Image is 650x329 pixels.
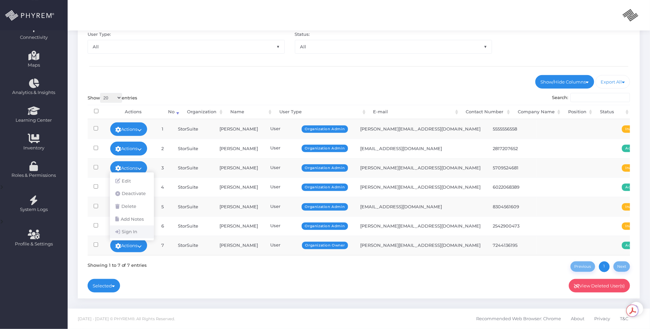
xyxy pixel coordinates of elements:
[594,105,630,119] th: Status: activate to sort column ascending
[594,309,610,329] a: Privacy
[172,119,213,139] td: StorSuite
[88,93,138,103] label: Show entries
[354,216,487,236] td: [PERSON_NAME][EMAIL_ADDRESS][DOMAIN_NAME]
[270,203,348,210] div: User
[110,175,154,188] a: Edit
[153,158,172,178] td: 3
[622,242,641,249] span: Active
[622,222,644,230] span: Inactive
[512,105,562,119] th: Company Name: activate to sort column ascending
[4,206,63,213] span: System Logs
[487,119,536,139] td: 5555556558
[354,236,487,255] td: [PERSON_NAME][EMAIL_ADDRESS][DOMAIN_NAME]
[213,119,264,139] td: [PERSON_NAME]
[270,145,348,151] div: User
[110,226,154,238] a: Sign In
[153,139,172,158] td: 2
[622,203,644,211] span: Inactive
[4,172,63,179] span: Roles & Permissions
[354,139,487,158] td: [EMAIL_ADDRESS][DOMAIN_NAME]
[535,75,594,89] a: Show/Hide Columns
[487,139,536,158] td: 2817207652
[270,222,348,229] div: User
[487,178,536,197] td: 6022068389
[88,279,120,292] a: Selected
[354,178,487,197] td: [PERSON_NAME][EMAIL_ADDRESS][DOMAIN_NAME]
[224,105,273,119] th: Name: activate to sort column ascending
[4,117,63,124] span: Learning Center
[487,236,536,255] td: 7244136195
[302,184,348,191] span: Organization Admin
[622,184,641,191] span: Active
[302,125,348,133] span: Organization Admin
[562,105,594,119] th: Position: activate to sort column ascending
[162,105,181,119] th: No: activate to sort column ascending
[100,93,122,103] select: Showentries
[88,40,284,53] span: All
[110,187,154,200] a: Deactivate
[596,75,630,89] a: Export All
[476,309,561,329] a: Recommended Web Browser: Chrome
[78,316,175,321] span: [DATE] - [DATE] © PHYREM®. All Rights Reserved.
[571,93,630,102] input: Search:
[28,62,40,69] span: Maps
[487,158,536,178] td: 5709524681
[110,161,147,175] a: Actions
[354,158,487,178] td: [PERSON_NAME][EMAIL_ADDRESS][DOMAIN_NAME]
[571,309,584,329] a: About
[354,119,487,139] td: [PERSON_NAME][EMAIL_ADDRESS][DOMAIN_NAME]
[552,93,630,102] label: Search:
[273,105,367,119] th: User Type: activate to sort column ascending
[599,261,610,272] a: 1
[88,31,111,38] label: User Type:
[460,105,512,119] th: Contact Number: activate to sort column ascending
[213,197,264,216] td: [PERSON_NAME]
[302,145,348,152] span: Organization Admin
[302,242,348,249] span: Organization Owner
[270,184,348,190] div: User
[15,241,53,248] span: Profile & Settings
[172,178,213,197] td: StorSuite
[4,145,63,151] span: Inventory
[172,216,213,236] td: StorSuite
[105,105,161,119] th: Actions
[569,279,630,292] a: View Deleted User(s)
[213,236,264,255] td: [PERSON_NAME]
[622,145,641,152] span: Active
[172,197,213,216] td: StorSuite
[622,164,644,172] span: Inactive
[295,31,310,38] label: Status:
[88,260,147,268] div: Showing 1 to 7 of 7 entries
[270,164,348,171] div: User
[110,200,154,213] a: Delete
[181,105,224,119] th: Organization: activate to sort column ascending
[172,139,213,158] td: StorSuite
[172,236,213,255] td: StorSuite
[4,34,63,41] span: Connectivity
[295,40,492,53] span: All
[302,203,348,211] span: Organization Admin
[153,216,172,236] td: 6
[153,197,172,216] td: 5
[302,222,348,230] span: Organization Admin
[153,178,172,197] td: 4
[172,158,213,178] td: StorSuite
[622,125,644,133] span: Inactive
[270,242,348,249] div: User
[487,197,536,216] td: 8304561609
[476,312,561,326] span: Recommended Web Browser: Chrome
[270,125,348,132] div: User
[110,213,154,226] a: Add Notes
[487,216,536,236] td: 2542900473
[620,312,628,326] span: T&C
[153,119,172,139] td: 1
[594,312,610,326] span: Privacy
[213,139,264,158] td: [PERSON_NAME]
[4,89,63,96] span: Analytics & Insights
[367,105,460,119] th: E-mail: activate to sort column ascending
[354,197,487,216] td: [EMAIL_ADDRESS][DOMAIN_NAME]
[110,239,147,252] a: Actions
[213,158,264,178] td: [PERSON_NAME]
[620,309,628,329] a: T&C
